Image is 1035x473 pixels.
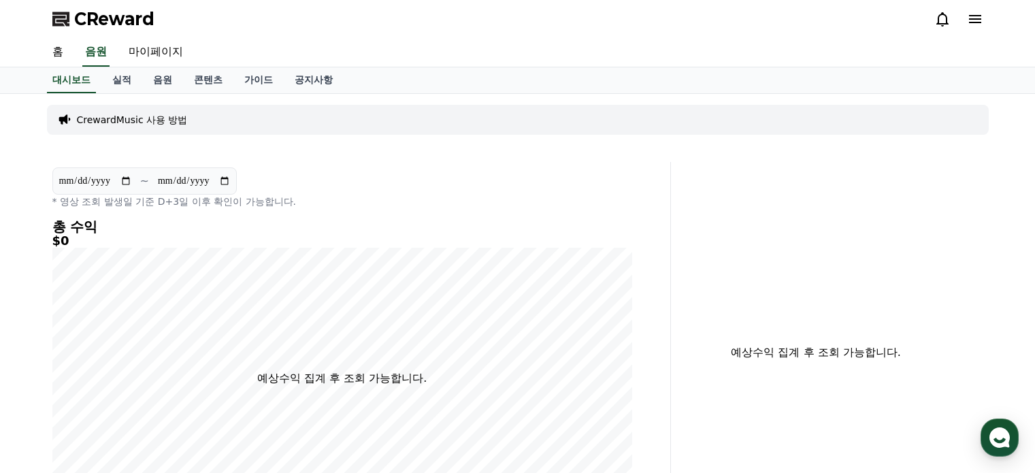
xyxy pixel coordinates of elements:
[52,195,632,208] p: * 영상 조회 발생일 기준 D+3일 이후 확인이 가능합니다.
[74,8,154,30] span: CReward
[47,67,96,93] a: 대시보드
[118,38,194,67] a: 마이페이지
[142,67,183,93] a: 음원
[42,38,74,67] a: 홈
[52,8,154,30] a: CReward
[233,67,284,93] a: 가이드
[682,344,951,361] p: 예상수익 집계 후 조회 가능합니다.
[257,370,427,387] p: 예상수익 집계 후 조회 가능합니다.
[101,67,142,93] a: 실적
[77,113,188,127] a: CrewardMusic 사용 방법
[52,234,632,248] h5: $0
[52,219,632,234] h4: 총 수익
[82,38,110,67] a: 음원
[284,67,344,93] a: 공지사항
[183,67,233,93] a: 콘텐츠
[140,173,149,189] p: ~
